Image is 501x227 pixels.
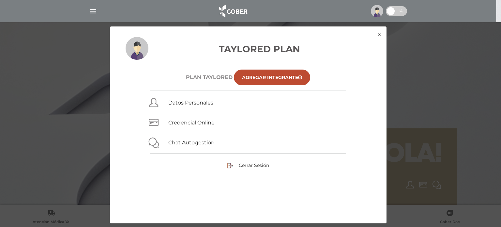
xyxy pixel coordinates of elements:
a: Datos Personales [168,100,213,106]
img: Cober_menu-lines-white.svg [89,7,97,15]
a: Agregar Integrante [234,70,310,85]
img: profile-placeholder.svg [371,5,383,17]
h6: Plan TAYLORED [186,74,233,80]
a: Chat Autogestión [168,139,215,146]
button: × [372,26,387,43]
a: Cerrar Sesión [227,162,269,168]
img: sign-out.png [227,162,234,169]
img: profile-placeholder.svg [126,37,148,60]
a: Credencial Online [168,120,215,126]
span: Cerrar Sesión [239,162,269,168]
h3: Taylored Plan [126,42,371,56]
img: logo_cober_home-white.png [216,3,250,19]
